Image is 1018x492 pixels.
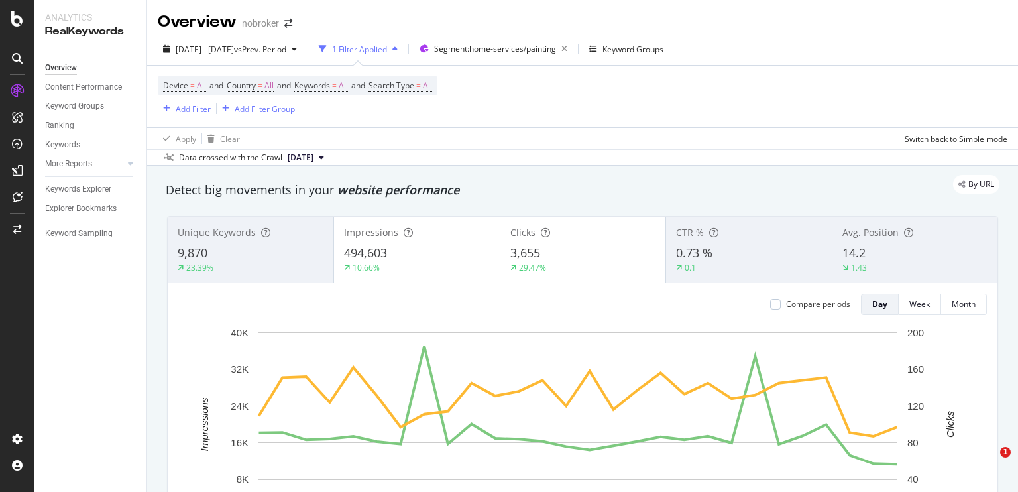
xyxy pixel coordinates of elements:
[45,182,137,196] a: Keywords Explorer
[899,128,1007,149] button: Switch back to Simple mode
[434,43,556,54] span: Segment: home-services/painting
[45,138,137,152] a: Keywords
[45,119,74,133] div: Ranking
[423,76,432,95] span: All
[45,157,92,171] div: More Reports
[45,99,104,113] div: Keyword Groups
[1000,447,1011,458] span: 1
[368,80,414,91] span: Search Type
[344,226,398,239] span: Impressions
[45,119,137,133] a: Ranking
[282,150,329,166] button: [DATE]
[45,99,137,113] a: Keyword Groups
[45,227,113,241] div: Keyword Sampling
[158,38,302,60] button: [DATE] - [DATE]vsPrev. Period
[258,80,262,91] span: =
[237,473,249,485] text: 8K
[344,245,387,261] span: 494,603
[199,397,210,451] text: Impressions
[231,363,249,375] text: 32K
[899,294,941,315] button: Week
[288,152,313,164] span: 2025 Aug. 4th
[973,447,1005,479] iframe: Intercom live chat
[851,262,867,273] div: 1.43
[179,152,282,164] div: Data crossed with the Crawl
[907,327,924,338] text: 200
[45,157,124,171] a: More Reports
[786,298,850,310] div: Compare periods
[414,38,573,60] button: Segment:home-services/painting
[176,44,234,55] span: [DATE] - [DATE]
[264,76,274,95] span: All
[234,44,286,55] span: vs Prev. Period
[907,363,924,375] text: 160
[277,80,291,91] span: and
[353,262,380,273] div: 10.66%
[416,80,421,91] span: =
[519,262,546,273] div: 29.47%
[842,245,866,261] span: 14.2
[231,437,249,448] text: 16K
[190,80,195,91] span: =
[209,80,223,91] span: and
[952,298,976,310] div: Month
[178,226,256,239] span: Unique Keywords
[941,294,987,315] button: Month
[510,245,540,261] span: 3,655
[163,80,188,91] span: Device
[178,245,207,261] span: 9,870
[235,103,295,115] div: Add Filter Group
[351,80,365,91] span: and
[220,133,240,145] div: Clear
[584,38,669,60] button: Keyword Groups
[158,11,237,33] div: Overview
[186,262,213,273] div: 23.39%
[158,101,211,117] button: Add Filter
[685,262,696,273] div: 0.1
[313,38,403,60] button: 1 Filter Applied
[45,11,136,24] div: Analytics
[45,61,77,75] div: Overview
[907,473,919,485] text: 40
[510,226,536,239] span: Clicks
[284,19,292,28] div: arrow-right-arrow-left
[907,400,924,412] text: 120
[953,175,999,194] div: legacy label
[45,138,80,152] div: Keywords
[176,133,196,145] div: Apply
[332,80,337,91] span: =
[202,128,240,149] button: Clear
[968,180,994,188] span: By URL
[332,44,387,55] div: 1 Filter Applied
[45,202,117,215] div: Explorer Bookmarks
[45,80,122,94] div: Content Performance
[905,133,1007,145] div: Switch back to Simple mode
[45,227,137,241] a: Keyword Sampling
[217,101,295,117] button: Add Filter Group
[176,103,211,115] div: Add Filter
[294,80,330,91] span: Keywords
[45,80,137,94] a: Content Performance
[45,182,111,196] div: Keywords Explorer
[45,61,137,75] a: Overview
[842,226,899,239] span: Avg. Position
[944,410,956,437] text: Clicks
[339,76,348,95] span: All
[676,226,704,239] span: CTR %
[872,298,887,310] div: Day
[45,24,136,39] div: RealKeywords
[197,76,206,95] span: All
[861,294,899,315] button: Day
[907,437,919,448] text: 80
[909,298,930,310] div: Week
[45,202,137,215] a: Explorer Bookmarks
[242,17,279,30] div: nobroker
[158,128,196,149] button: Apply
[231,400,249,412] text: 24K
[231,327,249,338] text: 40K
[676,245,712,261] span: 0.73 %
[602,44,663,55] div: Keyword Groups
[227,80,256,91] span: Country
